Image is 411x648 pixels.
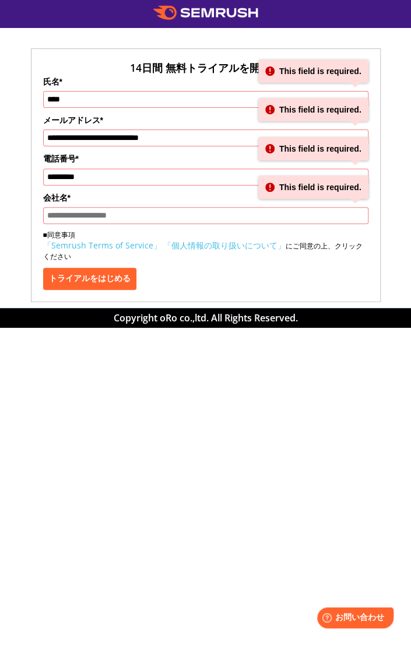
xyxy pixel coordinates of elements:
[130,61,281,75] span: 14日間 無料トライアルを開始！
[43,114,368,127] label: メールアドレス*
[43,230,368,262] p: ■同意事項 にご同意の上、クリックください
[163,240,286,251] a: 「個人情報の取り扱いについて」
[43,268,136,290] button: トライアルをはじめる
[258,98,368,121] div: This field is required.
[258,137,368,160] div: This field is required.
[43,152,368,165] label: 電話番号*
[258,59,368,83] div: This field is required.
[114,311,298,324] span: Copyright oRo co.,ltd. All Rights Reserved.
[307,603,398,635] iframe: Help widget launcher
[43,240,161,251] a: 「Semrush Terms of Service」
[258,176,368,199] div: This field is required.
